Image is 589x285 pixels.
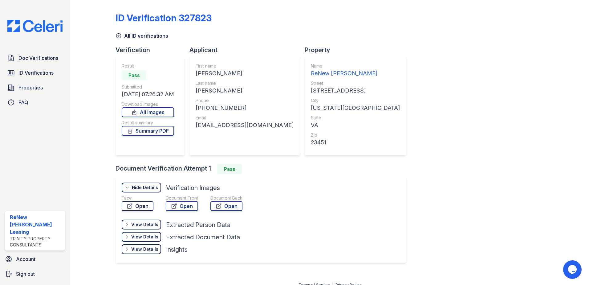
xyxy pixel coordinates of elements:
div: Pass [122,70,146,80]
img: CE_Logo_Blue-a8612792a0a2168367f1c8372b55b34899dd931a85d93a1a3d3e32e68fde9ad4.png [2,20,67,32]
div: Verification [116,46,189,54]
div: View Details [131,246,158,252]
a: Open [122,201,153,211]
div: Last name [196,80,294,86]
div: Hide Details [132,184,158,191]
div: Document Front [166,195,198,201]
div: Property [305,46,411,54]
a: Open [166,201,198,211]
a: All Images [122,107,174,117]
a: Name ReNew [PERSON_NAME] [311,63,400,78]
div: Trinity Property Consultants [10,236,63,248]
a: Account [2,253,67,265]
div: Verification Images [166,184,220,192]
a: Summary PDF [122,126,174,136]
div: Insights [166,245,188,254]
div: Email [196,115,294,121]
iframe: chat widget [563,260,583,279]
div: Face [122,195,153,201]
div: [DATE] 07:26:32 AM [122,90,174,99]
div: First name [196,63,294,69]
div: [STREET_ADDRESS] [311,86,400,95]
div: View Details [131,221,158,228]
span: ID Verifications [18,69,54,76]
div: Applicant [189,46,305,54]
div: ID Verification 327823 [116,12,212,23]
span: Account [16,255,35,263]
a: Doc Verifications [5,52,65,64]
div: View Details [131,234,158,240]
div: State [311,115,400,121]
div: City [311,97,400,104]
div: Extracted Person Data [166,221,230,229]
div: Document Back [210,195,242,201]
div: Phone [196,97,294,104]
div: [PHONE_NUMBER] [196,104,294,112]
div: Result [122,63,174,69]
div: Name [311,63,400,69]
a: ID Verifications [5,67,65,79]
div: Pass [217,164,242,174]
div: 23451 [311,138,400,147]
div: Street [311,80,400,86]
a: Properties [5,81,65,94]
div: [US_STATE][GEOGRAPHIC_DATA] [311,104,400,112]
div: VA [311,121,400,130]
span: Doc Verifications [18,54,58,62]
a: Sign out [2,268,67,280]
span: Properties [18,84,43,91]
a: All ID verifications [116,32,168,39]
div: Document Verification Attempt 1 [116,164,411,174]
div: Extracted Document Data [166,233,240,242]
div: [PERSON_NAME] [196,69,294,78]
span: FAQ [18,99,28,106]
div: [EMAIL_ADDRESS][DOMAIN_NAME] [196,121,294,130]
div: ReNew [PERSON_NAME] [311,69,400,78]
div: ReNew [PERSON_NAME] Leasing [10,213,63,236]
div: [PERSON_NAME] [196,86,294,95]
div: Zip [311,132,400,138]
div: Result summary [122,120,174,126]
span: Sign out [16,270,35,278]
a: FAQ [5,96,65,109]
a: Open [210,201,242,211]
div: Download Images [122,101,174,107]
div: Submitted [122,84,174,90]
